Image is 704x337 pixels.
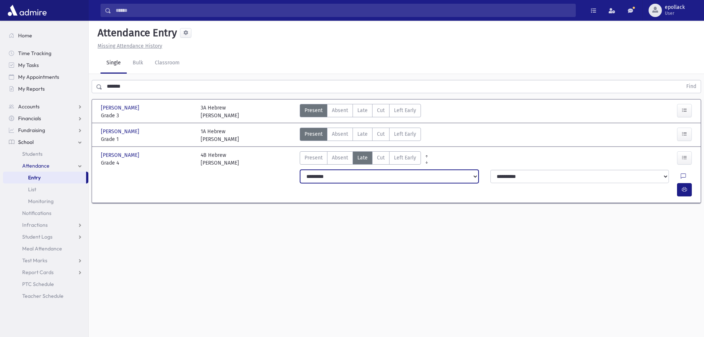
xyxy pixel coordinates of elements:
[22,233,52,240] span: Student Logs
[305,154,323,162] span: Present
[3,148,88,160] a: Students
[18,50,51,57] span: Time Tracking
[22,162,50,169] span: Attendance
[95,27,177,39] h5: Attendance Entry
[3,207,88,219] a: Notifications
[22,293,64,299] span: Teacher Schedule
[98,43,162,49] u: Missing Attendance History
[665,4,685,10] span: epollack
[22,281,54,287] span: PTC Schedule
[394,154,416,162] span: Left Early
[18,115,41,122] span: Financials
[101,151,141,159] span: [PERSON_NAME]
[22,269,54,276] span: Report Cards
[6,3,48,18] img: AdmirePro
[3,124,88,136] a: Fundraising
[300,104,421,119] div: AttTypes
[101,128,141,135] span: [PERSON_NAME]
[394,107,416,114] span: Left Early
[3,255,88,266] a: Test Marks
[18,74,59,80] span: My Appointments
[101,112,193,119] span: Grade 3
[18,103,40,110] span: Accounts
[22,245,62,252] span: Meal Attendance
[127,53,149,74] a: Bulk
[3,71,88,83] a: My Appointments
[18,139,34,145] span: School
[665,10,685,16] span: User
[305,107,323,114] span: Present
[22,222,48,228] span: Infractions
[3,30,88,41] a: Home
[201,151,239,167] div: 4B Hebrew [PERSON_NAME]
[22,151,42,157] span: Students
[3,83,88,95] a: My Reports
[377,107,385,114] span: Cut
[3,290,88,302] a: Teacher Schedule
[95,43,162,49] a: Missing Attendance History
[332,107,348,114] span: Absent
[28,174,41,181] span: Entry
[357,130,368,138] span: Late
[22,210,51,216] span: Notifications
[394,130,416,138] span: Left Early
[3,278,88,290] a: PTC Schedule
[357,107,368,114] span: Late
[3,59,88,71] a: My Tasks
[3,172,86,183] a: Entry
[377,154,385,162] span: Cut
[3,195,88,207] a: Monitoring
[22,257,47,264] span: Test Marks
[305,130,323,138] span: Present
[101,53,127,74] a: Single
[149,53,186,74] a: Classroom
[101,159,193,167] span: Grade 4
[18,127,45,134] span: Fundraising
[3,112,88,124] a: Financials
[682,80,701,93] button: Find
[300,128,421,143] div: AttTypes
[332,154,348,162] span: Absent
[18,62,39,68] span: My Tasks
[3,231,88,243] a: Student Logs
[3,243,88,255] a: Meal Attendance
[201,128,239,143] div: 1A Hebrew [PERSON_NAME]
[101,135,193,143] span: Grade 1
[3,266,88,278] a: Report Cards
[300,151,421,167] div: AttTypes
[201,104,239,119] div: 3A Hebrew [PERSON_NAME]
[3,183,88,195] a: List
[101,104,141,112] span: [PERSON_NAME]
[3,101,88,112] a: Accounts
[111,4,575,17] input: Search
[18,32,32,39] span: Home
[3,160,88,172] a: Attendance
[357,154,368,162] span: Late
[18,85,45,92] span: My Reports
[3,47,88,59] a: Time Tracking
[28,186,36,193] span: List
[3,136,88,148] a: School
[3,219,88,231] a: Infractions
[377,130,385,138] span: Cut
[28,198,54,205] span: Monitoring
[332,130,348,138] span: Absent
